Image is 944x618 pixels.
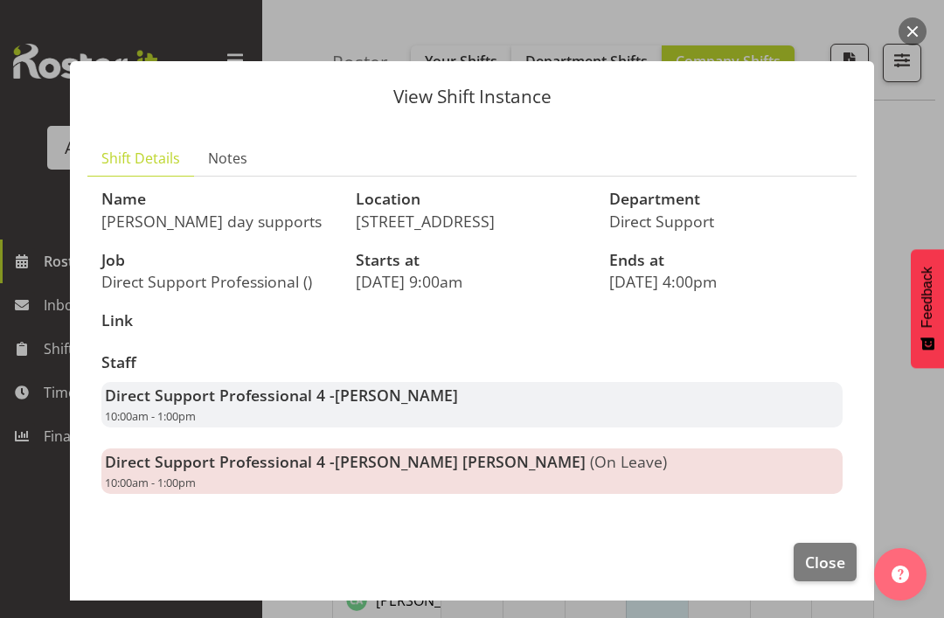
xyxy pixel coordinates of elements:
[101,272,335,291] p: Direct Support Professional ()
[920,267,935,328] span: Feedback
[609,252,843,269] h3: Ends at
[356,212,589,231] p: [STREET_ADDRESS]
[892,566,909,583] img: help-xxl-2.png
[356,191,589,208] h3: Location
[105,475,196,490] span: 10:00am - 1:00pm
[609,191,843,208] h3: Department
[794,543,857,581] button: Close
[609,272,843,291] p: [DATE] 4:00pm
[105,385,458,406] strong: Direct Support Professional 4 -
[87,87,857,106] p: View Shift Instance
[101,354,843,371] h3: Staff
[101,191,335,208] h3: Name
[609,212,843,231] p: Direct Support
[101,252,335,269] h3: Job
[590,451,667,472] span: (On Leave)
[911,249,944,368] button: Feedback - Show survey
[335,385,458,406] span: [PERSON_NAME]
[101,312,335,330] h3: Link
[105,408,196,424] span: 10:00am - 1:00pm
[101,212,335,231] p: [PERSON_NAME] day supports
[105,451,586,472] strong: Direct Support Professional 4 -
[335,451,586,472] span: [PERSON_NAME] [PERSON_NAME]
[356,272,589,291] p: [DATE] 9:00am
[356,252,589,269] h3: Starts at
[101,148,180,169] span: Shift Details
[208,148,247,169] span: Notes
[805,551,845,573] span: Close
